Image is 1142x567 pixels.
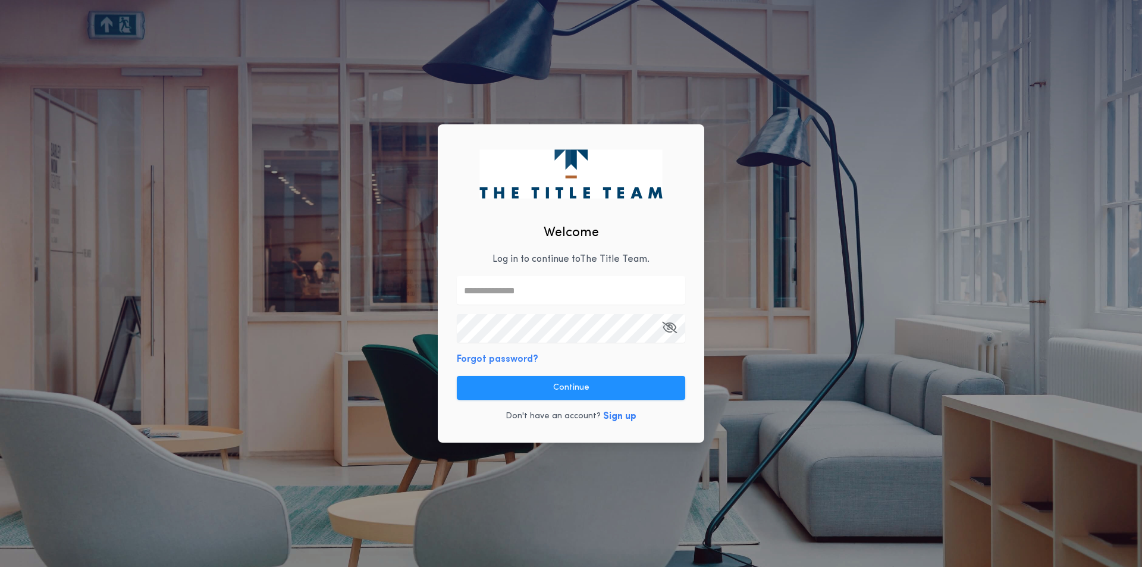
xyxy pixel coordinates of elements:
[479,149,662,198] img: logo
[492,252,650,267] p: Log in to continue to The Title Team .
[662,314,677,343] button: Open Keeper Popup
[506,411,601,422] p: Don't have an account?
[544,223,599,243] h2: Welcome
[457,376,685,400] button: Continue
[457,352,538,366] button: Forgot password?
[457,314,685,343] input: Open Keeper Popup
[603,409,636,424] button: Sign up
